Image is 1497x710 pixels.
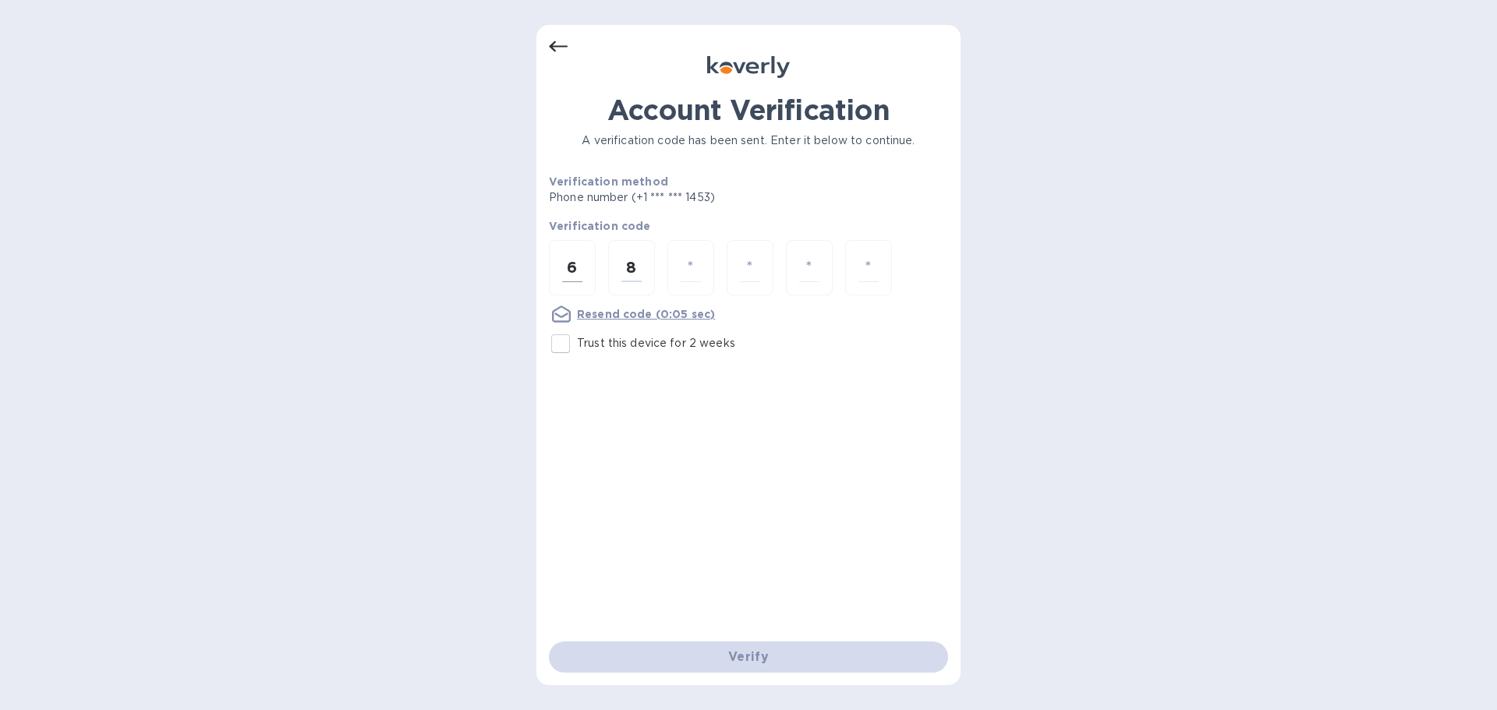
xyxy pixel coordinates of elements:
[549,218,948,234] p: Verification code
[549,132,948,149] p: A verification code has been sent. Enter it below to continue.
[549,94,948,126] h1: Account Verification
[577,308,715,320] u: Resend code (0:05 sec)
[577,335,735,351] p: Trust this device for 2 weeks
[549,189,834,206] p: Phone number (+1 *** *** 1453)
[549,175,668,188] b: Verification method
